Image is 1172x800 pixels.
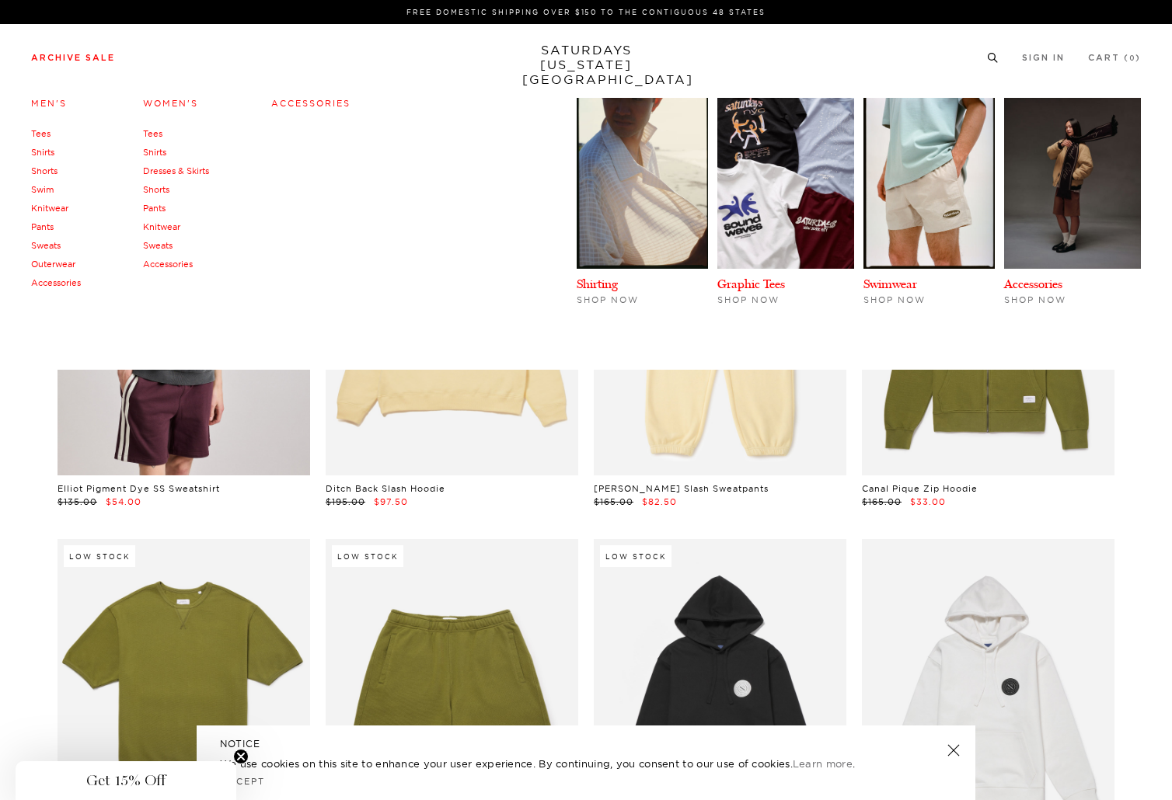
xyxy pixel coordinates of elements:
p: FREE DOMESTIC SHIPPING OVER $150 TO THE CONTIGUOUS 48 STATES [37,6,1135,18]
a: Sweats [143,240,173,251]
a: Accessories [1004,277,1062,291]
h5: NOTICE [220,737,952,751]
a: Tees [143,128,162,139]
a: Cart (0) [1088,54,1141,62]
a: Shirting [577,277,618,291]
a: Swimwear [863,277,917,291]
a: SATURDAYS[US_STATE][GEOGRAPHIC_DATA] [522,43,651,87]
span: $82.50 [642,496,677,507]
div: Low Stock [600,545,671,567]
span: $33.00 [910,496,946,507]
span: Get 15% Off [86,771,166,790]
a: Sign In [1022,54,1065,62]
a: Shirts [143,147,166,158]
a: Ditch Back Slash Hoodie [326,483,445,494]
a: Knitwear [31,203,68,214]
a: Pants [31,221,54,232]
a: Knitwear [143,221,180,232]
a: Accessories [271,98,351,109]
a: [PERSON_NAME] Slash Sweatpants [594,483,769,494]
a: Pants [143,203,166,214]
a: Women's [143,98,198,109]
a: Dresses & Skirts [143,165,209,176]
a: Sweats [31,240,61,251]
a: Elliot Pigment Dye SS Sweatshirt [58,483,220,494]
a: Graphic Tees [717,277,785,291]
a: Canal Pique Zip Hoodie [862,483,978,494]
a: Archive Sale [31,54,115,62]
a: Accessories [31,277,81,288]
a: Accessories [143,259,193,270]
button: Close teaser [233,749,249,764]
span: $135.00 [58,496,97,507]
a: Tees [31,128,51,139]
span: $165.00 [862,496,902,507]
span: $165.00 [594,496,633,507]
div: Get 15% OffClose teaser [16,761,236,800]
a: Learn more [793,757,853,770]
a: Swim [31,184,54,195]
span: $195.00 [326,496,365,507]
a: Accept [220,776,265,787]
small: 0 [1129,55,1135,62]
p: We use cookies on this site to enhance your user experience. By continuing, you consent to our us... [220,756,897,771]
a: Men's [31,98,67,109]
a: Shorts [31,165,58,176]
span: $54.00 [106,496,141,507]
a: Outerwear [31,259,75,270]
span: $97.50 [374,496,408,507]
div: Low Stock [332,545,403,567]
a: Shirts [31,147,54,158]
a: Shorts [143,184,169,195]
div: Low Stock [64,545,135,567]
